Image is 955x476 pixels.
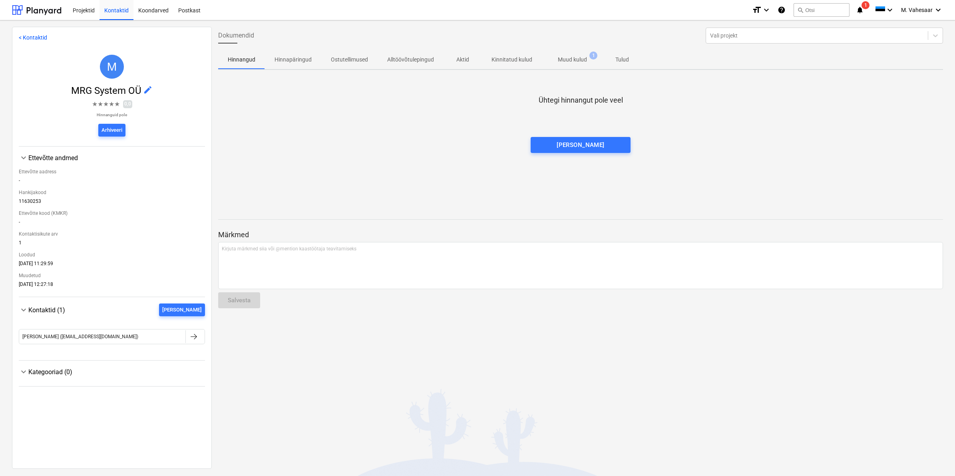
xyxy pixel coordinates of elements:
span: ★ [92,99,97,109]
span: ★ [103,99,109,109]
div: Kategooriad (0) [19,377,205,380]
div: Ettevõtte andmed [19,163,205,290]
div: Ettevõtte andmed [28,154,205,162]
div: Arhiveeri [101,126,122,135]
i: keyboard_arrow_down [933,5,943,15]
span: edit [143,85,153,95]
div: [PERSON_NAME] [162,305,202,315]
i: keyboard_arrow_down [885,5,895,15]
p: Hinnanguid pole [92,112,132,117]
p: Aktid [453,56,472,64]
span: 1 [861,1,869,9]
span: keyboard_arrow_down [19,305,28,315]
div: Ettevõtte aadress [19,166,205,178]
div: Kategooriad (0) [19,367,205,377]
div: Loodud [19,249,205,261]
p: Hinnapäringud [275,56,312,64]
div: [PERSON_NAME] ([EMAIL_ADDRESS][DOMAIN_NAME]) [22,334,138,339]
p: Ühtegi hinnangut pole veel [539,95,623,105]
div: [DATE] 12:27:18 [19,282,205,290]
i: Abikeskus [778,5,786,15]
span: search [797,7,804,13]
div: Kategooriad (0) [28,368,205,376]
span: 1 [589,52,597,59]
p: Ostutellimused [331,56,368,64]
span: M [107,60,117,73]
p: Tulud [613,56,632,64]
i: format_size [752,5,762,15]
div: 11630253 [19,198,205,207]
p: Alltöövõtulepingud [387,56,434,64]
button: Arhiveeri [98,124,125,137]
div: Kontaktid (1)[PERSON_NAME] [19,316,205,354]
button: Otsi [794,3,850,17]
span: ★ [109,99,114,109]
div: Hankijakood [19,186,205,198]
span: MRG System OÜ [71,85,143,96]
p: Märkmed [218,230,943,240]
span: M. Vahesaar [901,7,933,13]
div: MRG [100,55,124,79]
div: Muudetud [19,270,205,282]
div: [PERSON_NAME] [557,140,605,150]
span: Dokumendid [218,31,254,40]
span: 0,0 [123,100,132,108]
i: notifications [856,5,864,15]
div: [DATE] 11:29:59 [19,261,205,270]
div: Ettevõtte kood (KMKR) [19,207,205,219]
span: keyboard_arrow_down [19,367,28,377]
span: keyboard_arrow_down [19,153,28,163]
div: 1 [19,240,205,249]
div: - [19,219,205,228]
p: Muud kulud [558,56,587,64]
p: Hinnangud [228,56,255,64]
button: [PERSON_NAME] [531,137,631,153]
i: keyboard_arrow_down [762,5,771,15]
button: [PERSON_NAME] [159,303,205,316]
div: Kontaktid (1)[PERSON_NAME] [19,303,205,316]
div: Kontaktisikute arv [19,228,205,240]
p: Kinnitatud kulud [491,56,532,64]
div: Ettevõtte andmed [19,153,205,163]
span: Kontaktid (1) [28,306,65,314]
span: ★ [114,99,120,109]
a: < Kontaktid [19,34,47,41]
div: - [19,178,205,186]
span: ★ [97,99,103,109]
